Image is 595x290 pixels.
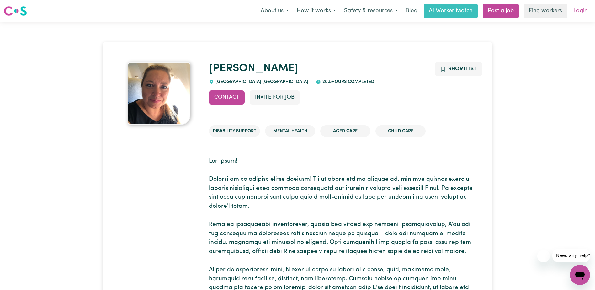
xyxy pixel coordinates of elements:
[570,265,590,285] iframe: Button to launch messaging window
[265,125,315,137] li: Mental Health
[209,63,298,74] a: [PERSON_NAME]
[209,90,245,104] button: Contact
[435,62,482,76] button: Add to shortlist
[250,90,300,104] button: Invite for Job
[524,4,567,18] a: Find workers
[552,249,590,262] iframe: Message from company
[257,4,293,18] button: About us
[209,125,260,137] li: Disability Support
[214,79,308,84] span: [GEOGRAPHIC_DATA] , [GEOGRAPHIC_DATA]
[117,62,201,125] a: Rebekah's profile picture'
[570,4,591,18] a: Login
[537,250,550,262] iframe: Close message
[375,125,426,137] li: Child care
[293,4,340,18] button: How it works
[4,5,27,17] img: Careseekers logo
[321,79,374,84] span: 20.5 hours completed
[128,62,190,125] img: Rebekah
[320,125,370,137] li: Aged Care
[483,4,519,18] a: Post a job
[424,4,478,18] a: AI Worker Match
[448,66,477,72] span: Shortlist
[4,4,38,9] span: Need any help?
[4,4,27,18] a: Careseekers logo
[340,4,402,18] button: Safety & resources
[402,4,421,18] a: Blog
